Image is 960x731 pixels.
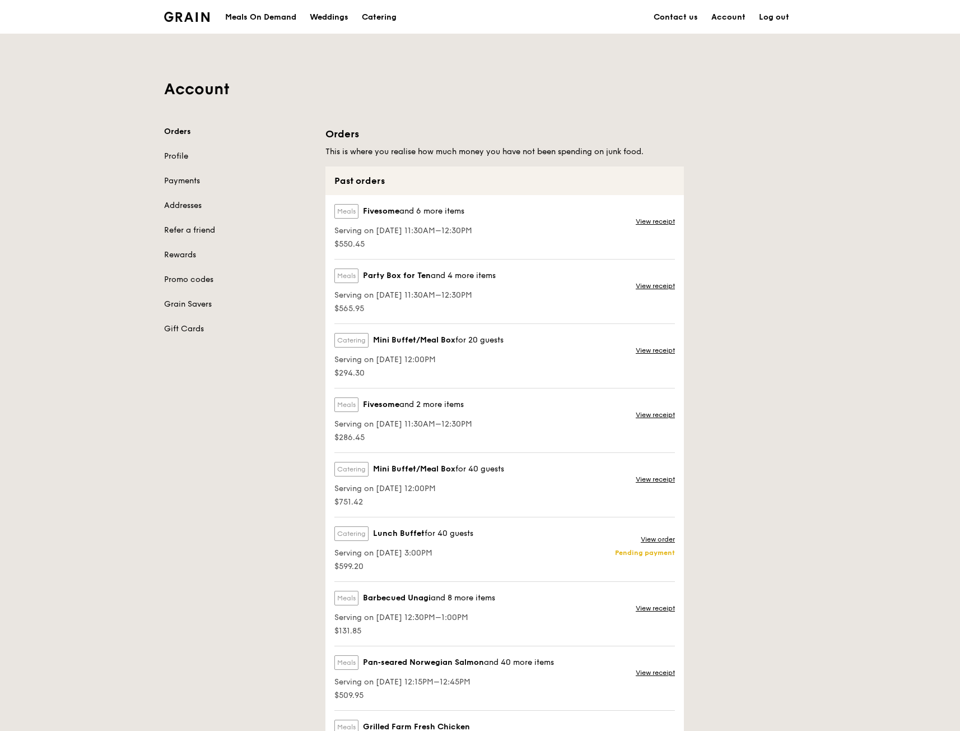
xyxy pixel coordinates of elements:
span: Serving on [DATE] 11:30AM–12:30PM [334,419,472,430]
span: Barbecued Unagi [363,593,431,604]
span: $565.95 [334,303,496,314]
a: Contact us [647,1,705,34]
a: Addresses [164,200,312,211]
a: View receipt [636,217,675,226]
span: Mini Buffet/Meal Box [373,464,455,475]
span: Fivesome [363,399,399,410]
a: Account [705,1,752,34]
span: Mini Buffet/Meal Box [373,335,455,346]
span: Serving on [DATE] 12:00PM [334,354,504,365]
a: View receipt [636,281,675,290]
label: Catering [334,462,369,476]
a: Log out [752,1,796,34]
label: Meals [334,591,358,605]
p: Pending payment [615,548,675,557]
label: Meals [334,204,358,219]
span: $509.95 [334,690,554,701]
a: Rewards [164,249,312,261]
a: View receipt [636,475,675,484]
label: Catering [334,526,369,541]
h5: This is where you realise how much money you have not been spending on junk food. [325,146,684,158]
a: Weddings [303,1,355,34]
span: for 40 guests [455,464,504,474]
a: Payments [164,175,312,187]
a: View receipt [636,668,675,677]
a: Refer a friend [164,225,312,236]
div: Meals On Demand [225,1,296,34]
label: Catering [334,333,369,348]
a: Profile [164,151,312,162]
h1: Account [164,79,796,99]
span: and 8 more items [431,593,495,603]
span: for 20 guests [455,335,504,345]
a: View order [641,535,675,544]
span: and 6 more items [399,206,464,216]
span: Serving on [DATE] 12:00PM [334,483,504,494]
span: $294.30 [334,368,504,379]
a: View receipt [636,410,675,419]
img: Grain [164,12,209,22]
span: Serving on [DATE] 12:15PM–12:45PM [334,677,554,688]
a: Promo codes [164,274,312,285]
a: View receipt [636,346,675,355]
span: Serving on [DATE] 12:30PM–1:00PM [334,612,495,623]
div: Weddings [310,1,348,34]
span: and 2 more items [399,400,464,409]
label: Meals [334,269,358,283]
span: $131.85 [334,626,495,637]
h1: Orders [325,126,684,142]
span: Pan‑seared Norwegian Salmon [363,657,484,668]
span: Serving on [DATE] 3:00PM [334,548,473,559]
span: $286.45 [334,432,472,443]
span: Serving on [DATE] 11:30AM–12:30PM [334,225,472,237]
span: Fivesome [363,206,399,217]
span: Party Box for Ten [363,270,431,281]
span: for 40 guests [425,529,473,538]
span: and 4 more items [431,271,496,280]
a: Catering [355,1,403,34]
a: View receipt [636,604,675,613]
span: and 40 more items [484,658,554,667]
a: Grain Savers [164,299,312,310]
span: Serving on [DATE] 11:30AM–12:30PM [334,290,496,301]
label: Meals [334,397,358,412]
div: Past orders [325,166,684,195]
span: $550.45 [334,239,472,250]
span: $751.42 [334,497,504,508]
div: Catering [362,1,397,34]
span: $599.20 [334,561,473,572]
label: Meals [334,655,358,670]
span: Lunch Buffet [373,528,425,539]
a: Gift Cards [164,323,312,335]
a: Orders [164,126,312,137]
